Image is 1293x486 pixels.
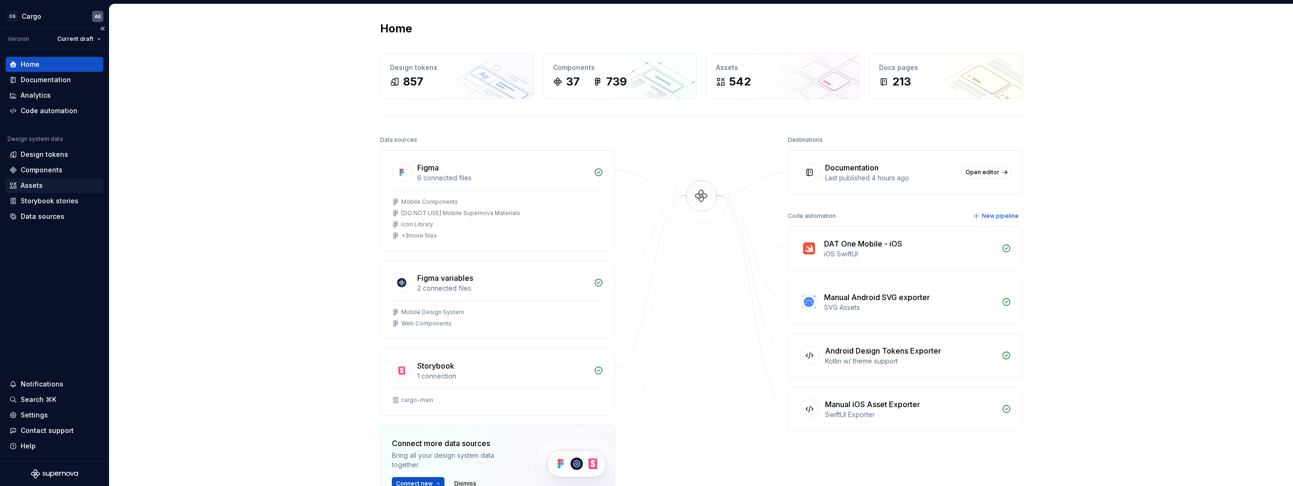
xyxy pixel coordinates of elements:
[892,74,911,89] div: 213
[970,209,1023,223] button: New pipeline
[6,423,103,438] button: Contact support
[21,165,62,175] div: Components
[401,232,437,239] div: + 3 more files
[566,74,580,89] div: 37
[606,74,627,89] div: 739
[6,147,103,162] a: Design tokens
[6,178,103,193] a: Assets
[982,212,1019,220] span: New pipeline
[96,22,109,35] button: Collapse sidebar
[401,221,433,228] div: Icon Library
[21,91,51,100] div: Analytics
[869,53,1023,99] a: Docs pages213
[417,360,454,371] div: Storybook
[7,11,18,22] div: DS
[6,209,103,224] a: Data sources
[22,12,41,21] div: Cargo
[825,410,996,419] div: SwiftUI Exporter
[53,32,105,46] button: Current draft
[21,196,78,206] div: Storybook stories
[380,348,615,416] a: Storybook1 connectioncargo-main
[824,238,902,249] div: DAT One Mobile - iOS
[21,379,63,389] div: Notifications
[543,53,697,99] a: Components37739
[390,63,524,72] div: Design tokens
[57,35,93,43] span: Current draft
[401,320,452,327] div: Web Components
[729,74,751,89] div: 542
[824,249,996,259] div: iOS SwiftUI
[6,408,103,423] a: Settings
[380,261,615,339] a: Figma variables2 connected filesMobile Design SystemWeb Components
[824,303,996,312] div: SVG Assets
[8,35,29,43] div: Version
[6,439,103,454] button: Help
[21,181,43,190] div: Assets
[21,441,36,451] div: Help
[825,345,941,356] div: Android Design Tokens Exporter
[417,162,439,173] div: Figma
[380,133,417,147] div: Data sources
[788,209,836,223] div: Code automation
[401,198,458,206] div: Mobile Components
[6,392,103,407] button: Search ⌘K
[380,53,534,99] a: Design tokens857
[8,135,63,143] div: Design system data
[21,150,68,159] div: Design tokens
[6,193,103,208] a: Storybook stories
[6,103,103,118] a: Code automation
[21,60,39,69] div: Home
[31,469,78,478] svg: Supernova Logo
[417,284,588,293] div: 2 connected files
[553,63,687,72] div: Components
[788,133,823,147] div: Destinations
[21,410,48,420] div: Settings
[825,399,920,410] div: Manual iOS Asset Exporter
[6,57,103,72] a: Home
[392,451,519,470] div: Bring all your design system data together.
[417,173,588,183] div: 6 connected files
[403,74,423,89] div: 857
[966,169,999,176] span: Open editor
[6,162,103,177] a: Components
[401,396,433,404] div: cargo-main
[6,377,103,392] button: Notifications
[825,356,996,366] div: Kotlin w/ theme support
[21,395,56,404] div: Search ⌘K
[380,150,615,251] a: Figma6 connected filesMobile Components[DO NOT USE] Mobile Supernova MaterialsIcon Library+3more ...
[825,173,956,183] div: Last published 4 hours ago
[961,166,1011,179] a: Open editor
[825,162,879,173] div: Documentation
[392,438,519,449] div: Connect more data sources
[21,426,74,435] div: Contact support
[6,72,103,87] a: Documentation
[94,13,101,20] div: AE
[879,63,1013,72] div: Docs pages
[6,88,103,103] a: Analytics
[401,309,464,316] div: Mobile Design System
[706,53,860,99] a: Assets542
[380,21,412,36] h2: Home
[716,63,850,72] div: Assets
[21,106,78,116] div: Code automation
[21,212,64,221] div: Data sources
[401,209,520,217] div: [DO NOT USE] Mobile Supernova Materials
[417,272,473,284] div: Figma variables
[824,292,930,303] div: Manual Android SVG exporter
[417,371,588,381] div: 1 connection
[2,6,107,26] button: DSCargoAE
[21,75,71,85] div: Documentation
